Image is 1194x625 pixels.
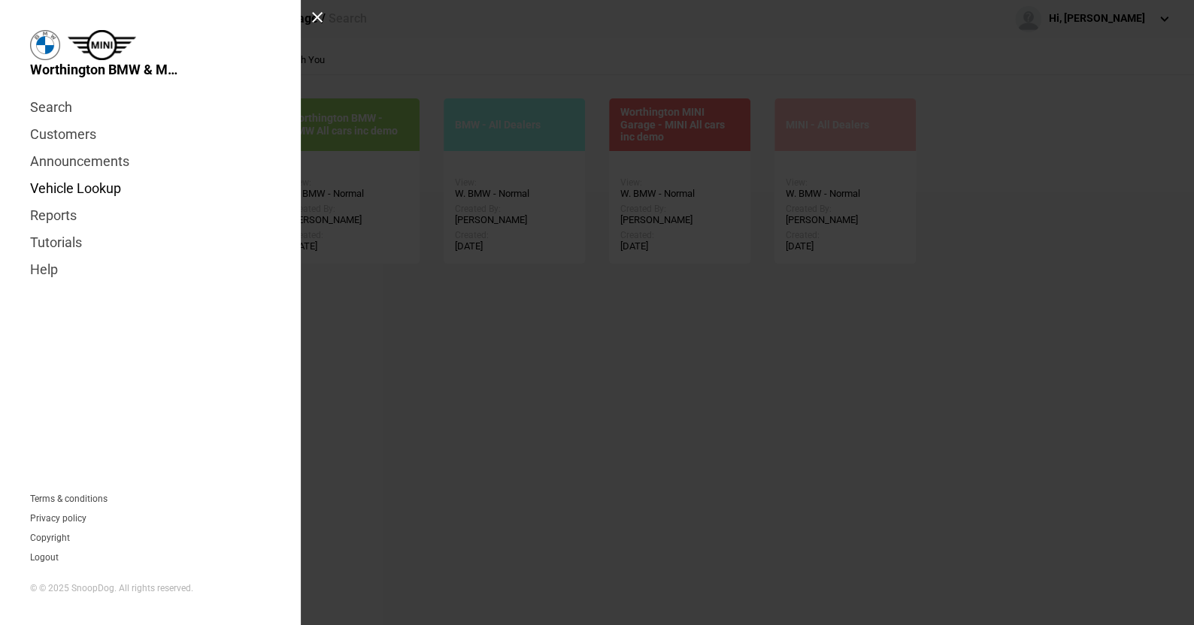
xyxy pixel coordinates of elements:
a: Terms & conditions [30,494,108,503]
button: Logout [30,553,59,562]
span: Worthington BMW & MINI Garage [30,60,180,79]
a: Customers [30,121,271,148]
a: Announcements [30,148,271,175]
img: bmw.png [30,30,60,60]
a: Privacy policy [30,514,86,523]
a: Tutorials [30,229,271,256]
a: Search [30,94,271,121]
img: mini.png [68,30,136,60]
a: Reports [30,202,271,229]
a: Help [30,256,271,283]
a: Vehicle Lookup [30,175,271,202]
a: Copyright [30,533,70,542]
div: © © 2025 SnoopDog. All rights reserved. [30,582,271,595]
